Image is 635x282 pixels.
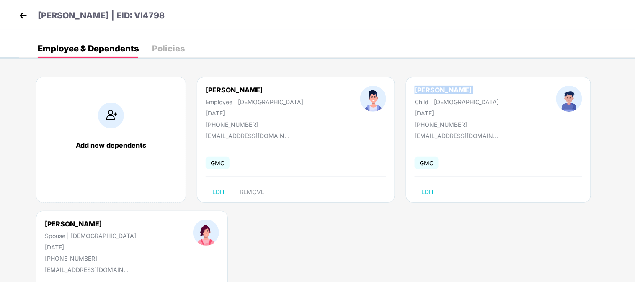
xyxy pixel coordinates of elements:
[415,86,499,94] div: [PERSON_NAME]
[415,132,498,139] div: [EMAIL_ADDRESS][DOMAIN_NAME]
[206,157,230,169] span: GMC
[45,244,136,251] div: [DATE]
[17,9,29,22] img: back
[45,255,136,262] div: [PHONE_NUMBER]
[240,189,264,195] span: REMOVE
[45,232,136,239] div: Spouse | [DEMOGRAPHIC_DATA]
[152,44,185,53] div: Policies
[38,9,165,22] p: [PERSON_NAME] | EID: VI4798
[556,86,582,112] img: profileImage
[38,44,139,53] div: Employee & Dependents
[98,103,124,128] img: addIcon
[206,121,303,128] div: [PHONE_NUMBER]
[45,141,177,149] div: Add new dependents
[193,220,219,246] img: profileImage
[45,220,136,228] div: [PERSON_NAME]
[421,189,434,195] span: EDIT
[415,185,441,199] button: EDIT
[415,121,499,128] div: [PHONE_NUMBER]
[206,132,289,139] div: [EMAIL_ADDRESS][DOMAIN_NAME]
[233,185,271,199] button: REMOVE
[415,157,439,169] span: GMC
[212,189,225,195] span: EDIT
[360,86,386,112] img: profileImage
[206,86,303,94] div: [PERSON_NAME]
[206,98,303,105] div: Employee | [DEMOGRAPHIC_DATA]
[415,110,499,117] div: [DATE]
[206,185,232,199] button: EDIT
[415,98,499,105] div: Child | [DEMOGRAPHIC_DATA]
[206,110,303,117] div: [DATE]
[45,266,129,273] div: [EMAIL_ADDRESS][DOMAIN_NAME]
